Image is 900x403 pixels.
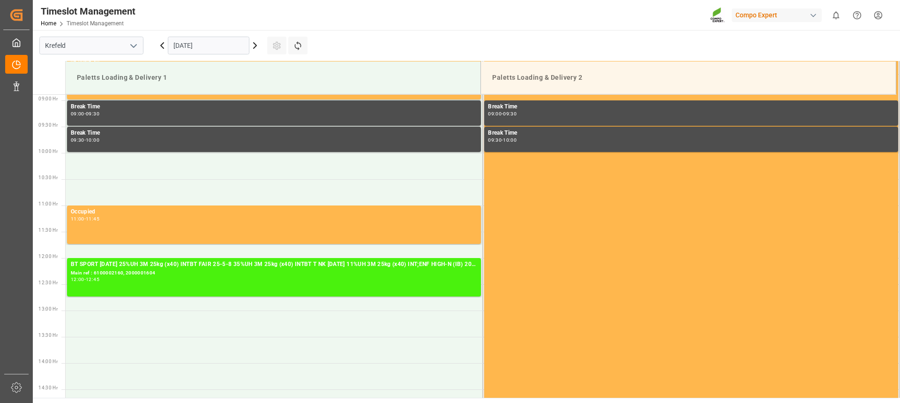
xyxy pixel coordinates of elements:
span: 10:00 Hr [38,149,58,154]
input: Type to search/select [39,37,143,54]
span: 13:30 Hr [38,333,58,338]
div: Compo Expert [732,8,822,22]
span: 14:00 Hr [38,359,58,364]
div: 09:30 [71,138,84,142]
span: 12:00 Hr [38,254,58,259]
div: BT SPORT [DATE] 25%UH 3M 25kg (x40) INTBT FAIR 25-5-8 35%UH 3M 25kg (x40) INTBT T NK [DATE] 11%UH... [71,260,477,269]
div: 09:00 [71,112,84,116]
input: DD.MM.YYYY [168,37,249,54]
div: 09:30 [503,112,517,116]
span: 14:30 Hr [38,385,58,390]
div: Break Time [488,129,894,138]
div: 09:30 [488,138,502,142]
button: Compo Expert [732,6,825,24]
div: - [502,138,503,142]
div: Paletts Loading & Delivery 2 [488,69,888,86]
div: 09:30 [86,112,99,116]
div: 11:45 [86,217,99,221]
div: Break Time [488,102,894,112]
span: 09:00 Hr [38,96,58,101]
button: open menu [126,38,140,53]
div: Break Time [71,129,477,138]
div: 10:00 [86,138,99,142]
div: Main ref : 6100002160, 2000001604 [71,269,477,277]
span: 09:30 Hr [38,122,58,128]
div: 09:00 [488,112,502,116]
span: 12:30 Hr [38,280,58,285]
div: - [502,112,503,116]
span: 10:30 Hr [38,175,58,180]
div: - [84,138,86,142]
a: Home [41,20,56,27]
div: Occupied [71,207,477,217]
img: Screenshot%202023-09-29%20at%2010.02.21.png_1712312052.png [710,7,725,23]
button: Help Center [847,5,868,26]
div: Break Time [71,102,477,112]
div: 12:00 [71,277,84,281]
button: show 0 new notifications [825,5,847,26]
div: Timeslot Management [41,4,135,18]
span: 13:00 Hr [38,306,58,312]
div: Paletts Loading & Delivery 1 [73,69,473,86]
div: - [84,112,86,116]
div: - [84,277,86,281]
span: 11:30 Hr [38,228,58,233]
span: 11:00 Hr [38,201,58,206]
div: - [84,217,86,221]
div: 11:00 [71,217,84,221]
div: 12:45 [86,277,99,281]
div: 10:00 [503,138,517,142]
